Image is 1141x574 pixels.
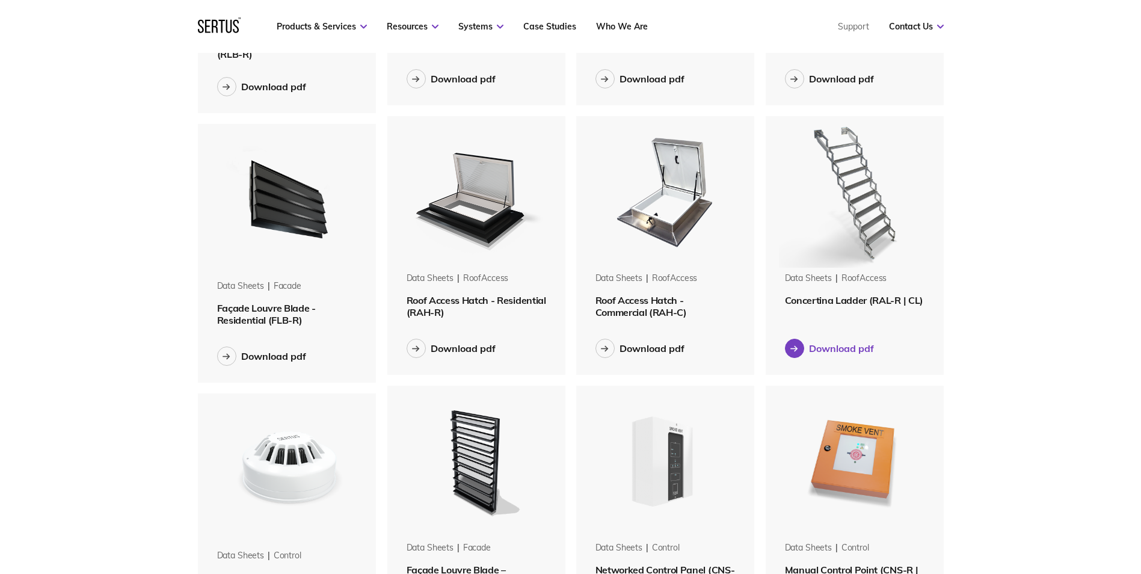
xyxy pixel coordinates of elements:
[595,542,642,554] div: Data Sheets
[463,542,491,554] div: facade
[523,21,576,32] a: Case Studies
[217,347,306,366] button: Download pdf
[387,21,438,32] a: Resources
[838,21,869,32] a: Support
[785,294,923,306] span: Concertina Ladder (RAL-R | CL)
[595,69,684,88] button: Download pdf
[217,550,264,562] div: Data Sheets
[785,339,874,358] button: Download pdf
[809,342,874,354] div: Download pdf
[652,273,698,285] div: roofAccess
[407,273,454,285] div: Data Sheets
[463,273,509,285] div: roofAccess
[277,21,367,32] a: Products & Services
[431,342,496,354] div: Download pdf
[407,69,496,88] button: Download pdf
[652,542,680,554] div: control
[596,21,648,32] a: Who We Are
[595,273,642,285] div: Data Sheets
[889,21,944,32] a: Contact Us
[217,77,306,96] button: Download pdf
[407,542,454,554] div: Data Sheets
[274,280,301,292] div: facade
[620,342,684,354] div: Download pdf
[241,81,306,93] div: Download pdf
[274,550,301,562] div: control
[241,350,306,362] div: Download pdf
[785,273,832,285] div: Data Sheets
[620,73,684,85] div: Download pdf
[217,280,264,292] div: Data Sheets
[431,73,496,85] div: Download pdf
[595,294,687,318] span: Roof Access Hatch - Commercial (RAH-C)
[924,434,1141,574] iframe: Chat Widget
[407,294,546,318] span: Roof Access Hatch - Residential (RAH-R)
[841,273,887,285] div: roofAccess
[785,69,874,88] button: Download pdf
[841,542,869,554] div: control
[595,339,684,358] button: Download pdf
[217,302,316,326] span: Façade Louvre Blade - Residential (FLB-R)
[809,73,874,85] div: Download pdf
[785,542,832,554] div: Data Sheets
[407,339,496,358] button: Download pdf
[458,21,503,32] a: Systems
